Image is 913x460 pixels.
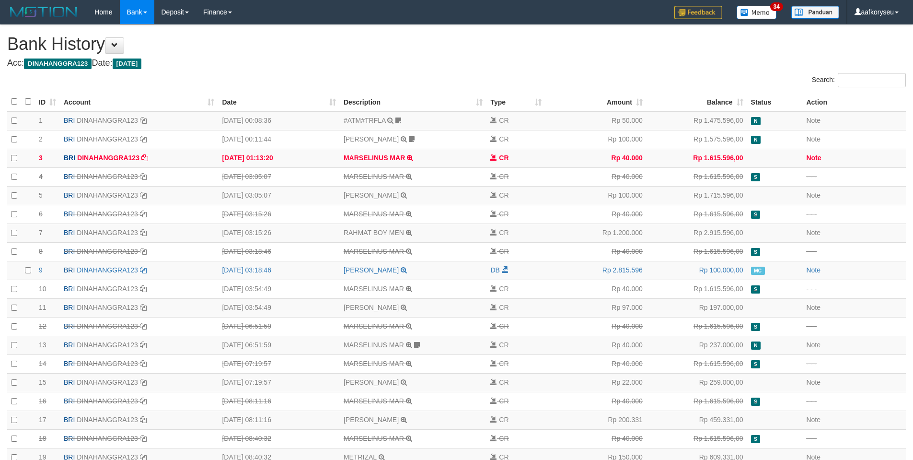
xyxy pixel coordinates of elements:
[499,117,509,124] span: CR
[77,173,138,180] a: DINAHANGGRA123
[806,266,821,274] a: Note
[344,435,404,442] a: MARSELINUS MAR
[344,304,399,311] a: [PERSON_NAME]
[499,360,509,367] span: CR
[545,336,647,354] td: Rp 40.000
[802,429,906,448] td: - - -
[39,360,46,367] span: 14
[751,267,765,275] span: Manually Checked by: aafdiann
[344,210,404,218] a: MARSELINUS MAR
[499,154,509,162] span: CR
[647,224,747,242] td: Rp 2.915.596,00
[39,397,46,405] span: 16
[647,354,747,373] td: Rp 1.615.596,00
[64,229,75,236] span: BRI
[806,378,821,386] a: Note
[218,149,339,167] td: [DATE] 01:13:20
[140,117,147,124] a: Copy DINAHANGGRA123 to clipboard
[77,266,138,274] a: DINAHANGGRA123
[802,280,906,298] td: - - -
[7,59,906,68] h4: Acc: Date:
[751,136,761,144] span: Has Note
[39,229,43,236] span: 7
[806,416,821,424] a: Note
[838,73,906,87] input: Search:
[545,130,647,149] td: Rp 100.000
[60,93,218,111] th: Account: activate to sort column ascending
[218,411,339,429] td: [DATE] 08:11:16
[39,191,43,199] span: 5
[499,210,509,218] span: CR
[140,435,147,442] a: Copy DINAHANGGRA123 to clipboard
[24,59,92,69] span: DINAHANGGRA123
[806,191,821,199] a: Note
[344,154,405,162] a: MARSELINUS MAR
[77,360,138,367] a: DINAHANGGRA123
[64,435,75,442] span: BRI
[344,416,399,424] a: [PERSON_NAME]
[545,411,647,429] td: Rp 200.331
[545,205,647,224] td: Rp 40.000
[647,261,747,280] td: Rp 100.000,00
[140,341,147,349] a: Copy DINAHANGGRA123 to clipboard
[545,373,647,392] td: Rp 22.000
[751,360,761,368] span: Duplicate/Skipped
[499,416,509,424] span: CR
[802,354,906,373] td: - - -
[647,149,747,167] td: Rp 1.615.596,00
[7,5,80,19] img: MOTION_logo.png
[802,205,906,224] td: - - -
[77,248,138,255] a: DINAHANGGRA123
[140,360,147,367] a: Copy DINAHANGGRA123 to clipboard
[647,93,747,111] th: Balance: activate to sort column ascending
[344,248,404,255] a: MARSELINUS MAR
[77,191,138,199] a: DINAHANGGRA123
[77,135,138,143] a: DINAHANGGRA123
[141,154,148,162] a: Copy DINAHANGGRA123 to clipboard
[751,248,761,256] span: Duplicate/Skipped
[812,73,906,87] label: Search:
[140,191,147,199] a: Copy DINAHANGGRA123 to clipboard
[545,298,647,317] td: Rp 97.000
[647,429,747,448] td: Rp 1.615.596,00
[545,317,647,336] td: Rp 40.000
[39,285,46,293] span: 10
[802,317,906,336] td: - - -
[39,117,43,124] span: 1
[39,173,43,180] span: 4
[77,210,138,218] a: DINAHANGGRA123
[218,261,339,280] td: [DATE] 03:18:46
[647,186,747,205] td: Rp 1.715.596,00
[140,248,147,255] a: Copy DINAHANGGRA123 to clipboard
[77,378,138,386] a: DINAHANGGRA123
[140,416,147,424] a: Copy DINAHANGGRA123 to clipboard
[64,210,75,218] span: BRI
[486,93,545,111] th: Type: activate to sort column ascending
[39,266,43,274] span: 9
[7,35,906,54] h1: Bank History
[218,336,339,354] td: [DATE] 06:51:59
[737,6,777,19] img: Button%20Memo.svg
[545,280,647,298] td: Rp 40.000
[344,397,404,405] a: MARSELINUS MAR
[647,411,747,429] td: Rp 459.331,00
[64,341,75,349] span: BRI
[499,285,509,293] span: CR
[140,266,147,274] a: Copy DINAHANGGRA123 to clipboard
[751,211,761,219] span: Duplicate/Skipped
[39,304,46,311] span: 11
[747,93,803,111] th: Status
[499,378,509,386] span: CR
[77,154,139,162] a: DINAHANGGRA123
[77,435,138,442] a: DINAHANGGRA123
[751,323,761,331] span: Duplicate/Skipped
[802,93,906,111] th: Action
[35,93,60,111] th: ID: activate to sort column ascending
[344,191,399,199] a: [PERSON_NAME]
[218,205,339,224] td: [DATE] 03:15:26
[64,304,75,311] span: BRI
[64,154,75,162] span: BRI
[77,397,138,405] a: DINAHANGGRA123
[344,266,399,274] a: [PERSON_NAME]
[499,435,509,442] span: CR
